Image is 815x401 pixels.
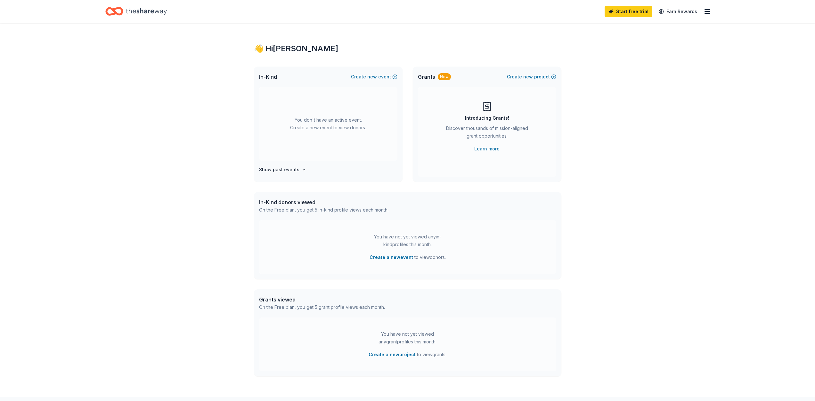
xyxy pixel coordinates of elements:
[259,296,385,303] div: Grants viewed
[351,73,397,81] button: Createnewevent
[507,73,556,81] button: Createnewproject
[369,351,416,358] button: Create a newproject
[259,166,299,173] h4: Show past events
[368,233,448,248] div: You have not yet viewed any in-kind profiles this month.
[105,4,167,19] a: Home
[370,253,413,261] button: Create a newevent
[444,124,531,142] div: Discover thousands of mission-aligned grant opportunities.
[523,73,533,81] span: new
[259,303,385,311] div: On the Free plan, you get 5 grant profile views each month.
[259,206,388,214] div: On the Free plan, you get 5 in-kind profile views each month.
[465,114,509,122] div: Introducing Grants!
[369,351,446,358] span: to view grants .
[259,87,397,161] div: You don't have an active event. Create a new event to view donors.
[605,6,652,17] a: Start free trial
[367,73,377,81] span: new
[259,73,277,81] span: In-Kind
[254,44,561,54] div: 👋 Hi [PERSON_NAME]
[370,253,446,261] span: to view donors .
[418,73,435,81] span: Grants
[259,166,306,173] button: Show past events
[438,73,451,80] div: New
[368,330,448,346] div: You have not yet viewed any grant profiles this month.
[259,198,388,206] div: In-Kind donors viewed
[655,6,701,17] a: Earn Rewards
[474,145,500,153] a: Learn more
